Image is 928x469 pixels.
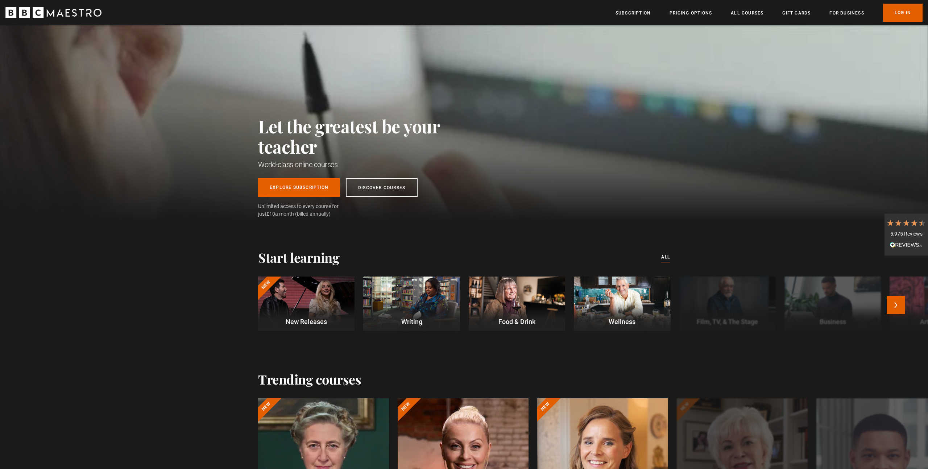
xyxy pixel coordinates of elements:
[784,317,881,327] p: Business
[886,241,926,250] div: Read All Reviews
[886,231,926,238] div: 5,975 Reviews
[616,4,923,22] nav: Primary
[469,317,565,327] p: Food & Drink
[258,317,355,327] p: New Releases
[258,277,355,331] a: New New Releases
[890,242,923,247] img: REVIEWS.io
[469,277,565,331] a: Food & Drink
[258,250,339,265] h2: Start learning
[258,116,472,157] h2: Let the greatest be your teacher
[258,203,356,218] span: Unlimited access to every course for just a month (billed annually)
[670,9,712,17] a: Pricing Options
[363,277,460,331] a: Writing
[829,9,864,17] a: For business
[574,277,670,331] a: Wellness
[574,317,670,327] p: Wellness
[363,317,460,327] p: Writing
[884,213,928,256] div: 5,975 ReviewsRead All Reviews
[258,159,472,170] h1: World-class online courses
[679,277,776,331] a: Film, TV, & The Stage
[886,219,926,227] div: 4.7 Stars
[784,277,881,331] a: Business
[258,178,340,197] a: Explore Subscription
[5,7,101,18] svg: BBC Maestro
[731,9,763,17] a: All Courses
[616,9,651,17] a: Subscription
[258,372,361,387] h2: Trending courses
[782,9,811,17] a: Gift Cards
[679,317,776,327] p: Film, TV, & The Stage
[266,211,275,217] span: £10
[346,178,418,197] a: Discover Courses
[661,253,670,261] a: All
[883,4,923,22] a: Log In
